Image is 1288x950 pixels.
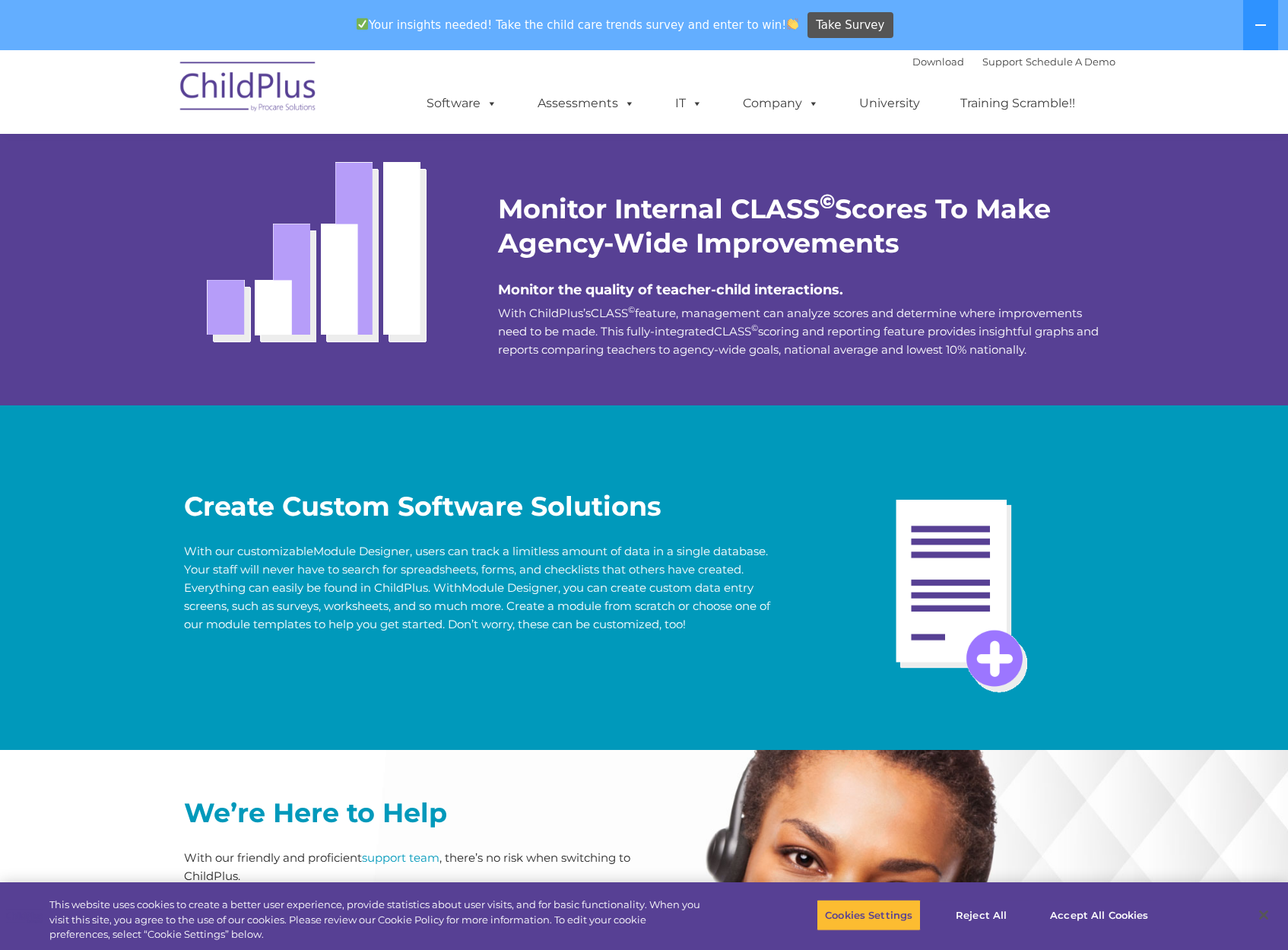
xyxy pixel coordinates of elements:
button: Reject All [934,899,1029,931]
img: Class-bars2.gif [184,116,461,364]
font: | [912,56,1115,68]
a: Schedule A Demo [1026,56,1115,68]
img: 👏 [787,18,798,30]
span: Take Survey [816,12,884,39]
div: This website uses cookies to create a better user experience, provide statistics about user visit... [49,898,709,942]
p: With our friendly and proficient , there’s no risk when switching to ChildPlus. [184,849,633,885]
sup: © [820,189,835,214]
a: Assessments [522,88,650,119]
span: Your insights needed! Take the child care trends survey and enter to win! [350,10,805,40]
span: With our customizable , users can track a limitless amount of data in a single database. Your sta... [184,544,770,631]
a: CLASS [591,306,628,320]
a: CLASS [714,324,751,338]
a: Module Designer [313,544,410,558]
a: support team [362,850,439,865]
a: IT [660,88,718,119]
a: Take Survey [807,12,893,39]
span: Monitor the quality of teacher-child interactions. [498,281,843,298]
a: Training Scramble!! [945,88,1090,119]
button: Accept All Cookies [1042,899,1156,931]
img: Report-Custom-cropped3.gif [813,432,1104,723]
a: Software [411,88,512,119]
img: ChildPlus by Procare Solutions [173,51,325,127]
sup: © [751,322,758,333]
strong: Monitor Internal CLASS [498,192,820,225]
a: Download [912,56,964,68]
strong: We’re Here to Help [184,796,447,829]
img: ✅ [357,18,368,30]
a: Support [982,56,1023,68]
button: Cookies Settings [817,899,921,931]
button: Close [1247,898,1280,932]
sup: © [628,304,635,315]
strong: Create Custom Software Solutions [184,490,661,523]
a: Company [728,88,834,119]
a: Module Designer [462,580,558,595]
span: With ChildPlus’s feature, management can analyze scores and determine where improvements need to ... [498,306,1099,357]
a: University [844,88,935,119]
